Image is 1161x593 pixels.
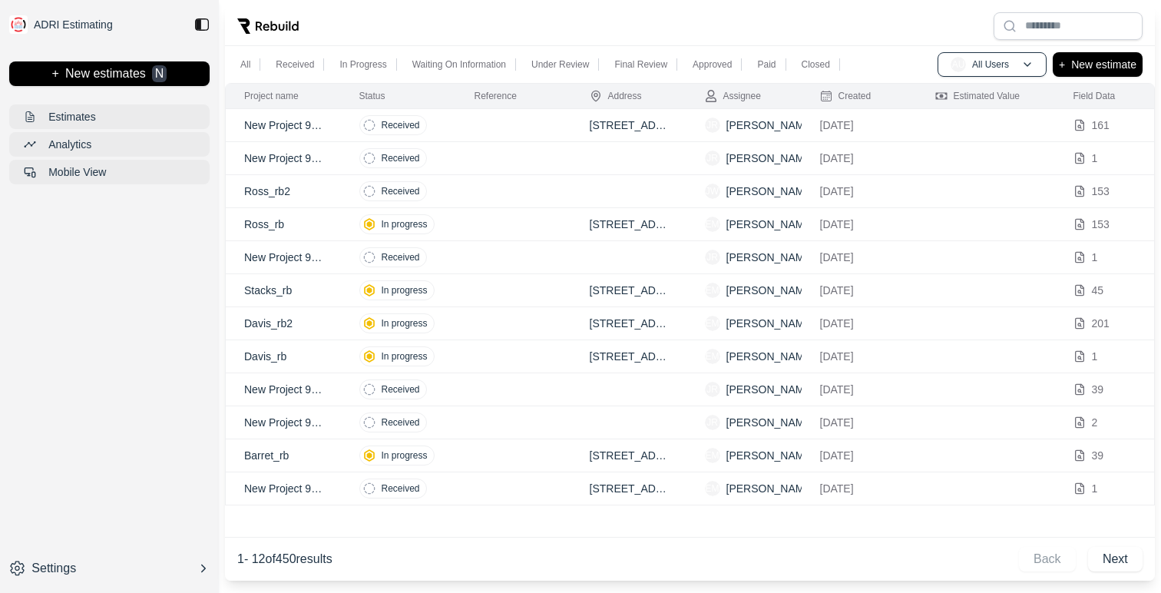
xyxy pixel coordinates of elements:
[363,218,375,230] img: in-progress.svg
[571,208,686,241] td: [STREET_ADDRESS]
[1073,90,1116,102] div: Field Data
[705,415,720,430] span: JR
[382,119,420,131] p: Received
[244,217,322,232] p: Ross_rb
[705,151,720,166] span: JR
[1092,481,1098,496] p: 1
[382,317,428,330] p: In progress
[412,58,506,71] p: Waiting On Information
[244,283,322,298] p: Stacks_rb
[726,151,815,166] p: [PERSON_NAME]
[382,482,420,495] p: Received
[726,184,815,199] p: [PERSON_NAME]
[194,17,210,32] img: toggle sidebar
[382,185,420,197] p: Received
[9,15,28,34] img: sidebar
[705,349,720,364] span: EM
[9,61,210,86] button: +New estimatesN
[571,307,686,340] td: [STREET_ADDRESS]
[726,382,815,397] p: [PERSON_NAME]
[9,132,210,157] button: Analytics
[531,58,589,71] p: Under Review
[382,350,428,363] p: In progress
[705,118,720,133] span: JR
[571,274,686,307] td: [STREET_ADDRESS]
[972,58,1009,71] p: All Users
[705,90,761,102] div: Assignee
[339,58,386,71] p: In Progress
[726,349,815,364] p: [PERSON_NAME]
[820,349,898,364] p: [DATE]
[382,251,420,263] p: Received
[382,383,420,396] p: Received
[614,58,667,71] p: Final Review
[9,104,210,129] button: Estimates
[705,382,720,397] span: JR
[363,350,375,363] img: in-progress.svg
[382,416,420,429] p: Received
[382,218,428,230] p: In progress
[705,316,720,331] span: EM
[1053,52,1143,77] button: +New estimate
[820,448,898,463] p: [DATE]
[820,151,898,166] p: [DATE]
[1092,217,1110,232] p: 153
[276,58,314,71] p: Received
[705,184,720,199] span: JW
[1092,349,1098,364] p: 1
[802,58,830,71] p: Closed
[52,65,59,83] p: +
[820,90,872,102] div: Created
[48,109,95,124] p: Estimates
[359,90,385,102] div: Status
[382,152,420,164] p: Received
[382,449,428,462] p: In progress
[244,448,322,463] p: Barret_rb
[705,250,720,265] span: JR
[571,472,686,505] td: [STREET_ADDRESS][PERSON_NAME]
[951,57,966,72] span: AU
[244,415,322,430] p: New Project 991058
[48,137,91,152] p: Analytics
[820,415,898,430] p: [DATE]
[9,160,210,184] button: Mobile View
[820,184,898,199] p: [DATE]
[571,439,686,472] td: [STREET_ADDRESS][PERSON_NAME]
[1092,415,1098,430] p: 2
[31,559,76,578] p: Settings
[693,58,732,71] p: Approved
[1071,55,1136,74] p: New estimate
[1092,118,1110,133] p: 161
[938,52,1047,77] button: AUAll Users
[1092,283,1104,298] p: 45
[726,448,815,463] p: [PERSON_NAME]
[590,90,642,102] div: Address
[820,217,898,232] p: [DATE]
[1092,316,1110,331] p: 201
[1092,448,1104,463] p: 39
[571,109,686,142] td: [STREET_ADDRESS][US_STATE]
[1092,151,1098,166] p: 1
[820,382,898,397] p: [DATE]
[726,118,815,133] p: [PERSON_NAME]
[1059,55,1065,74] p: +
[244,316,322,331] p: Davis_rb2
[705,217,720,232] span: EM
[820,316,898,331] p: [DATE]
[152,65,167,83] div: N
[1092,382,1104,397] p: 39
[726,415,815,430] p: [PERSON_NAME]
[48,164,106,180] p: Mobile View
[1092,184,1110,199] p: 153
[363,284,375,296] img: in-progress.svg
[363,317,375,330] img: in-progress.svg
[571,340,686,373] td: [STREET_ADDRESS]
[705,481,720,496] span: EM
[475,90,517,102] div: Reference
[237,550,332,568] p: 1 - 12 of 450 results
[820,283,898,298] p: [DATE]
[244,118,322,133] p: New Project 9111153
[363,449,375,462] img: in-progress.svg
[705,283,720,298] span: EM
[382,284,428,296] p: In progress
